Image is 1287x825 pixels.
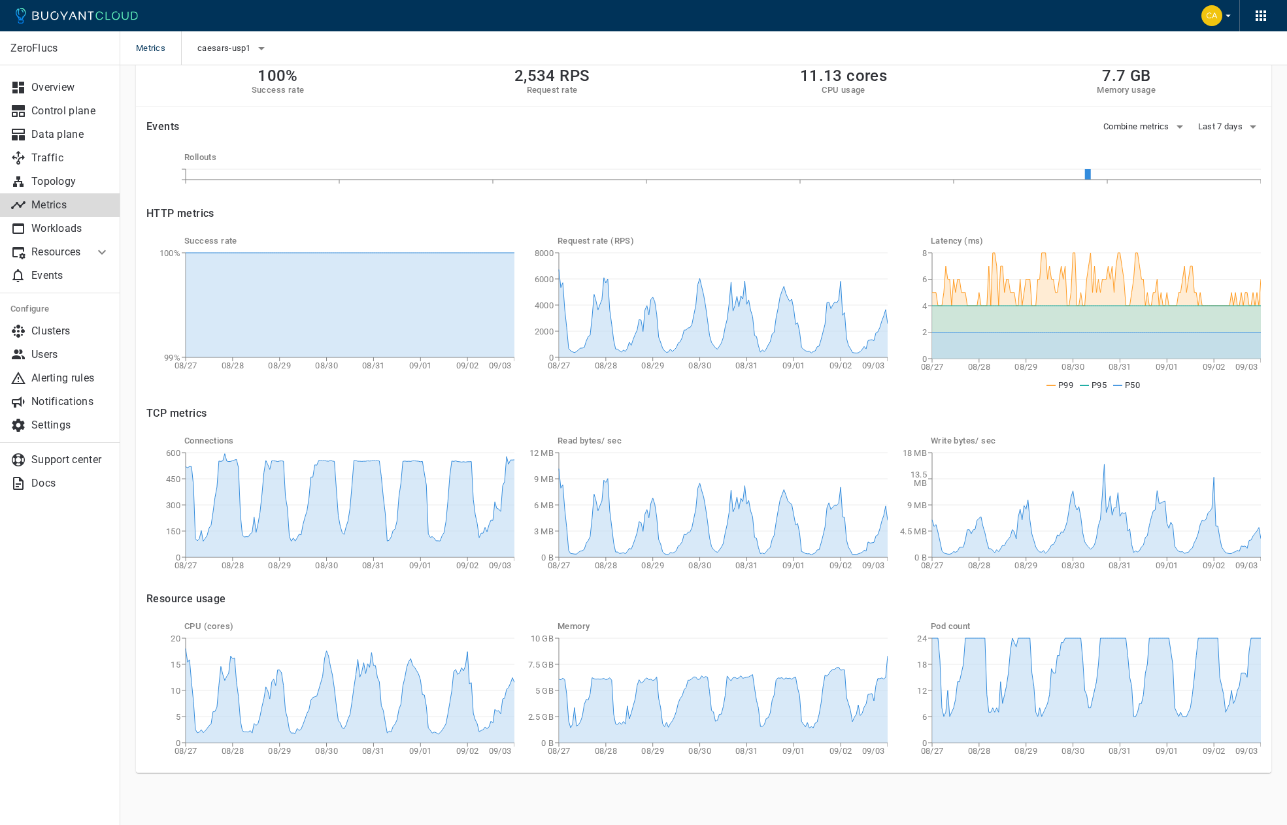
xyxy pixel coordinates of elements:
tspan: 100% [159,248,180,258]
tspan: 5 [176,712,180,722]
tspan: 2000 [535,327,554,336]
tspan: 4 [922,301,928,311]
tspan: 08/31 [362,361,385,370]
tspan: 09/02 [456,560,479,570]
tspan: 0 [922,354,927,364]
button: caesars-usp1 [197,39,269,58]
tspan: 09/01 [782,746,805,756]
h4: TCP metrics [146,407,1261,420]
tspan: 08/27 [175,746,197,756]
tspan: 08/30 [315,361,337,370]
tspan: 09/03 [862,560,885,570]
h5: Write bytes / sec [931,436,1261,446]
tspan: 3 MB [534,526,554,536]
tspan: 08/31 [1109,746,1131,756]
span: caesars-usp1 [197,43,254,54]
h2: 7.7 GB [1097,67,1156,85]
tspan: 08/30 [688,746,711,756]
tspan: 08/28 [222,560,244,570]
tspan: 08/30 [315,746,337,756]
p: Notifications [31,395,110,408]
tspan: 0 [549,353,554,363]
tspan: 6 [922,712,927,722]
tspan: MB [914,478,927,488]
h5: Success rate [252,85,305,95]
tspan: 09/03 [862,361,885,370]
span: P95 [1092,380,1107,390]
span: Last 7 days [1198,121,1245,132]
tspan: 18 MB [902,448,927,458]
tspan: 08/29 [268,361,291,370]
tspan: 09/02 [829,361,852,370]
tspan: 08/29 [268,560,291,570]
h5: Read bytes / sec [558,436,888,446]
tspan: 09/03 [489,746,512,756]
tspan: 4000 [535,300,554,310]
tspan: 09/01 [409,746,432,756]
tspan: 09/03 [489,560,512,570]
tspan: 08/31 [735,560,758,570]
tspan: 13.5 [911,470,927,479]
p: Data plane [31,128,110,141]
p: Clusters [31,325,110,338]
tspan: 08/29 [1014,362,1037,372]
tspan: 2 [922,327,927,337]
tspan: 08/27 [548,560,571,570]
tspan: 9 MB [907,500,927,510]
h5: Connections [184,436,514,446]
tspan: 09/02 [456,746,479,756]
h5: Request rate (RPS) [558,236,888,246]
tspan: 0 B [914,553,927,562]
tspan: 300 [166,500,180,510]
tspan: 150 [166,526,180,536]
tspan: 2.5 GB [528,712,554,722]
tspan: 09/01 [409,560,432,570]
tspan: 09/03 [1235,746,1258,756]
tspan: 12 [917,686,927,696]
tspan: 08/31 [1109,560,1131,570]
tspan: 08/31 [1109,362,1131,372]
p: Events [31,269,110,282]
tspan: 08/27 [175,361,197,370]
tspan: 09/01 [782,361,805,370]
h4: Resource usage [146,592,1261,606]
tspan: 6 [922,274,927,284]
tspan: 08/30 [1061,746,1084,756]
tspan: 08/27 [921,560,944,570]
tspan: 10 GB [530,634,554,643]
tspan: 09/01 [409,361,432,370]
tspan: 5 GB [535,686,554,696]
h4: Events [146,120,179,133]
p: Overview [31,81,110,94]
p: Topology [31,175,110,188]
button: Combine metrics [1103,117,1188,137]
h5: Configure [10,304,110,314]
tspan: 09/02 [829,560,852,570]
tspan: 09/01 [1156,746,1178,756]
tspan: 08/30 [1061,560,1084,570]
h5: Success rate [184,236,514,246]
h5: Rollouts [184,152,1261,163]
tspan: 9 MB [534,474,554,484]
tspan: 09/02 [1203,560,1226,570]
tspan: 0 [176,738,180,748]
tspan: 4.5 MB [900,526,927,536]
tspan: 09/03 [1235,560,1258,570]
tspan: 6000 [535,274,554,284]
tspan: 8000 [535,248,554,258]
tspan: 20 [171,634,180,643]
p: Docs [31,477,110,490]
tspan: 0 B [541,553,554,562]
h5: Pod count [931,621,1261,632]
p: Alerting rules [31,372,110,385]
tspan: 09/02 [1203,362,1226,372]
tspan: 08/28 [595,560,618,570]
h5: CPU (cores) [184,621,514,632]
tspan: 0 B [541,738,554,748]
tspan: 08/27 [921,362,944,372]
h4: HTTP metrics [146,207,214,220]
tspan: 08/29 [1014,746,1037,756]
h2: 11.13 cores [800,67,887,85]
tspan: 09/01 [1156,362,1178,372]
tspan: 09/01 [782,560,805,570]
